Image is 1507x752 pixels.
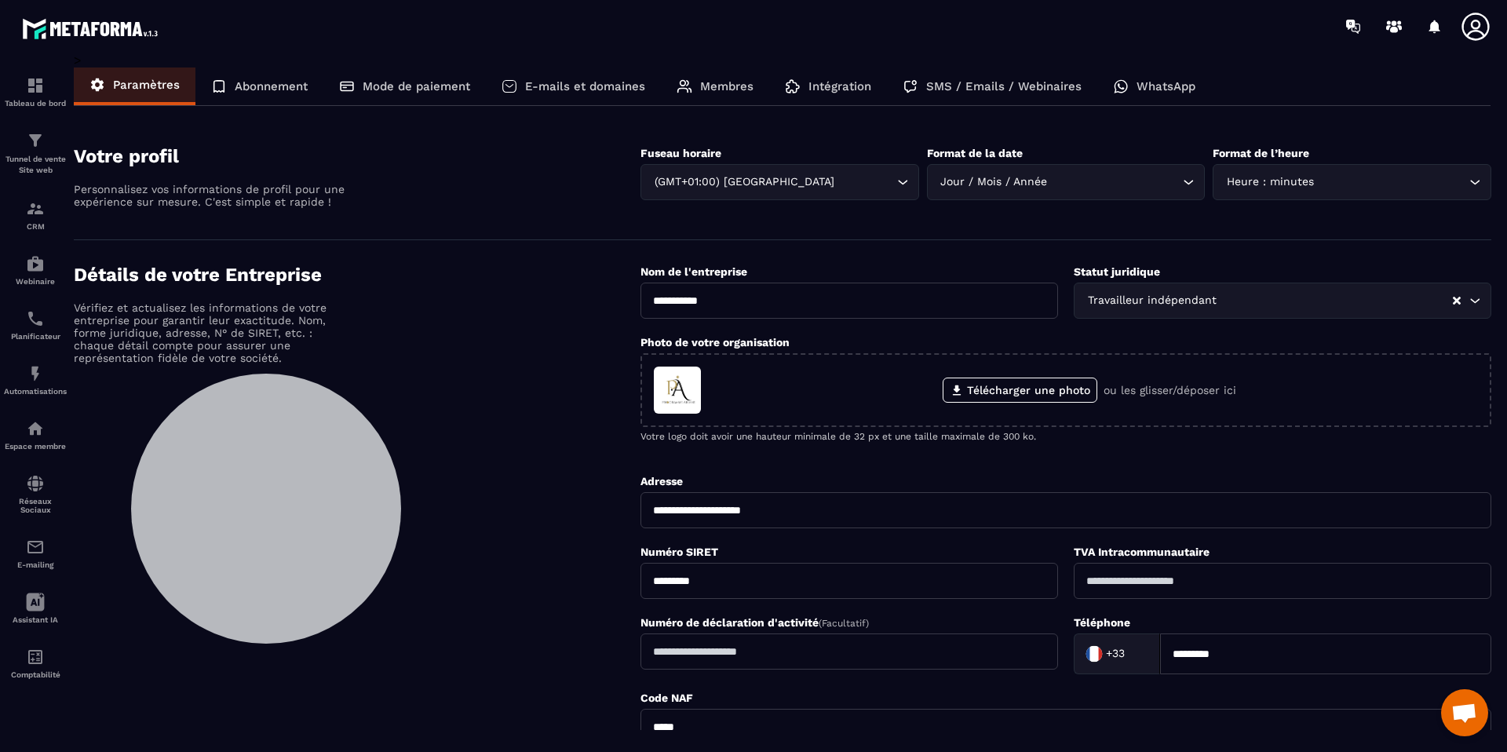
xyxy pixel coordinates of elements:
img: automations [26,364,45,383]
a: formationformationCRM [4,188,67,243]
input: Search for option [1128,642,1144,666]
p: WhatsApp [1137,79,1195,93]
label: Code NAF [640,692,693,704]
img: formation [26,131,45,150]
label: TVA Intracommunautaire [1074,546,1210,558]
p: Tunnel de vente Site web [4,154,67,176]
span: (GMT+01:00) [GEOGRAPHIC_DATA] [651,173,837,191]
p: Planificateur [4,332,67,341]
a: automationsautomationsAutomatisations [4,352,67,407]
a: schedulerschedulerPlanificateur [4,298,67,352]
label: Nom de l'entreprise [640,265,747,278]
label: Télécharger une photo [943,378,1097,403]
p: Vérifiez et actualisez les informations de votre entreprise pour garantir leur exactitude. Nom, f... [74,301,348,364]
img: email [26,538,45,557]
img: formation [26,199,45,218]
p: Réseaux Sociaux [4,497,67,514]
p: SMS / Emails / Webinaires [926,79,1082,93]
img: scheduler [26,309,45,328]
a: formationformationTunnel de vente Site web [4,119,67,188]
label: Photo de votre organisation [640,336,790,349]
img: accountant [26,648,45,666]
p: Webinaire [4,277,67,286]
img: automations [26,419,45,438]
input: Search for option [1220,292,1451,309]
div: Ouvrir le chat [1441,689,1488,736]
p: Membres [700,79,753,93]
input: Search for option [1317,173,1465,191]
p: Paramètres [113,78,180,92]
p: Tableau de bord [4,99,67,108]
label: Numéro de déclaration d'activité [640,616,869,629]
p: Assistant IA [4,615,67,624]
img: automations [26,254,45,273]
h4: Détails de votre Entreprise [74,264,640,286]
span: Travailleur indépendant [1084,292,1220,309]
a: Assistant IA [4,581,67,636]
label: Numéro SIRET [640,546,718,558]
span: Jour / Mois / Année [937,173,1051,191]
p: Comptabilité [4,670,67,679]
img: logo [22,14,163,43]
div: Search for option [1213,164,1491,200]
div: Search for option [640,164,919,200]
img: social-network [26,474,45,493]
p: Abonnement [235,79,308,93]
p: ou les glisser/déposer ici [1104,384,1236,396]
button: Clear Selected [1453,295,1461,307]
label: Adresse [640,475,683,487]
a: accountantaccountantComptabilité [4,636,67,691]
label: Fuseau horaire [640,147,721,159]
span: (Facultatif) [819,618,869,629]
div: Search for option [927,164,1206,200]
a: social-networksocial-networkRéseaux Sociaux [4,462,67,526]
h4: Votre profil [74,145,640,167]
label: Format de l’heure [1213,147,1309,159]
a: automationsautomationsEspace membre [4,407,67,462]
a: emailemailE-mailing [4,526,67,581]
img: formation [26,76,45,95]
a: formationformationTableau de bord [4,64,67,119]
div: Search for option [1074,633,1160,674]
a: automationsautomationsWebinaire [4,243,67,298]
p: Votre logo doit avoir une hauteur minimale de 32 px et une taille maximale de 300 ko. [640,431,1491,442]
input: Search for option [837,173,893,191]
p: Mode de paiement [363,79,470,93]
input: Search for option [1051,173,1180,191]
img: Country Flag [1078,638,1110,670]
label: Format de la date [927,147,1023,159]
p: CRM [4,222,67,231]
p: Espace membre [4,442,67,451]
p: Personnalisez vos informations de profil pour une expérience sur mesure. C'est simple et rapide ! [74,183,348,208]
span: +33 [1106,646,1125,662]
p: Automatisations [4,387,67,396]
p: E-mailing [4,560,67,569]
label: Statut juridique [1074,265,1160,278]
label: Téléphone [1074,616,1130,629]
p: Intégration [808,79,871,93]
div: Search for option [1074,283,1491,319]
span: Heure : minutes [1223,173,1317,191]
p: E-mails et domaines [525,79,645,93]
